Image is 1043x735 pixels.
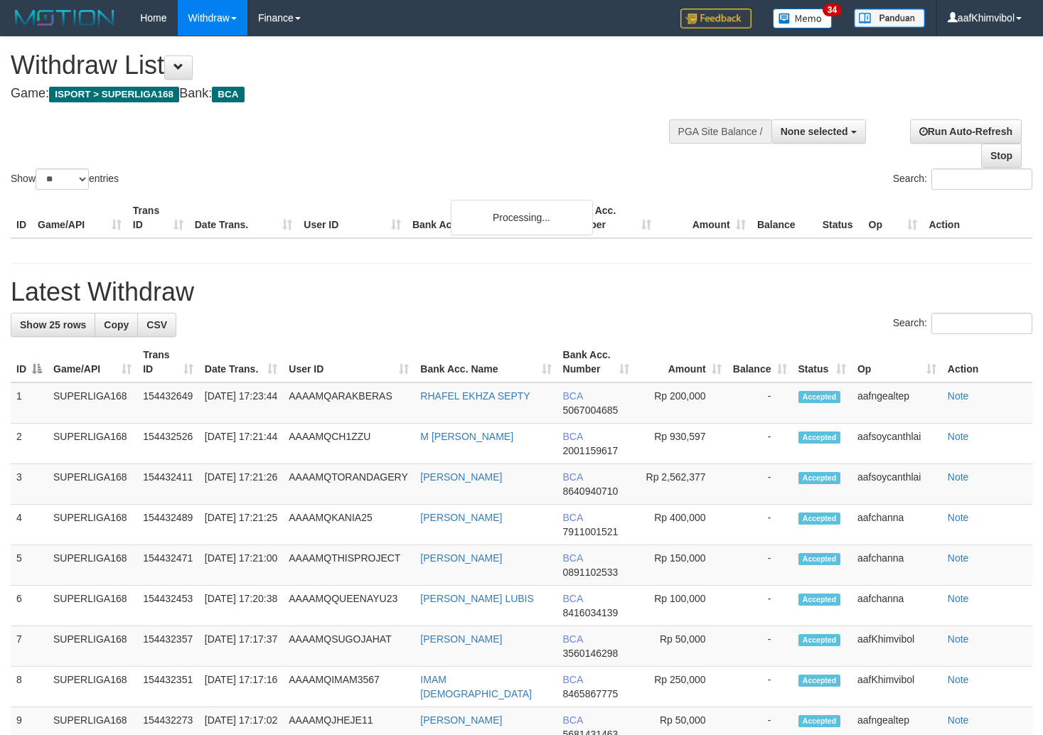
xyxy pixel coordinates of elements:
[137,545,199,586] td: 154432471
[727,586,793,626] td: -
[283,464,414,505] td: AAAAMQTORANDAGERY
[199,505,283,545] td: [DATE] 17:21:25
[48,342,137,382] th: Game/API: activate to sort column ascending
[798,675,841,687] span: Accepted
[11,382,48,424] td: 1
[48,626,137,667] td: SUPERLIGA168
[798,431,841,444] span: Accepted
[283,586,414,626] td: AAAAMQQUEENAYU23
[727,342,793,382] th: Balance: activate to sort column ascending
[793,342,852,382] th: Status: activate to sort column ascending
[854,9,925,28] img: panduan.png
[11,168,119,190] label: Show entries
[948,633,969,645] a: Note
[283,342,414,382] th: User ID: activate to sort column ascending
[199,586,283,626] td: [DATE] 17:20:38
[199,382,283,424] td: [DATE] 17:23:44
[563,526,619,537] span: Copy 7911001521 to clipboard
[11,278,1032,306] h1: Latest Withdraw
[563,593,583,604] span: BCA
[948,512,969,523] a: Note
[817,198,863,238] th: Status
[773,9,833,28] img: Button%20Memo.svg
[727,424,793,464] td: -
[657,198,752,238] th: Amount
[635,424,727,464] td: Rp 930,597
[11,424,48,464] td: 2
[771,119,866,144] button: None selected
[32,198,127,238] th: Game/API
[11,51,681,80] h1: Withdraw List
[11,667,48,707] td: 8
[948,431,969,442] a: Note
[635,667,727,707] td: Rp 250,000
[146,319,167,331] span: CSV
[420,552,502,564] a: [PERSON_NAME]
[95,313,138,337] a: Copy
[563,390,583,402] span: BCA
[852,667,942,707] td: aafKhimvibol
[137,424,199,464] td: 154432526
[283,545,414,586] td: AAAAMQTHISPROJECT
[563,633,583,645] span: BCA
[137,342,199,382] th: Trans ID: activate to sort column ascending
[727,464,793,505] td: -
[137,464,199,505] td: 154432411
[199,342,283,382] th: Date Trans.: activate to sort column ascending
[798,634,841,646] span: Accepted
[420,390,530,402] a: RHAFEL EKHZA SEPTY
[910,119,1022,144] a: Run Auto-Refresh
[49,87,179,102] span: ISPORT > SUPERLIGA168
[212,87,244,102] span: BCA
[199,667,283,707] td: [DATE] 17:17:16
[48,667,137,707] td: SUPERLIGA168
[727,505,793,545] td: -
[680,9,752,28] img: Feedback.jpg
[948,714,969,726] a: Note
[11,342,48,382] th: ID: activate to sort column descending
[36,168,89,190] select: Showentries
[563,431,583,442] span: BCA
[48,424,137,464] td: SUPERLIGA168
[823,4,842,16] span: 34
[48,505,137,545] td: SUPERLIGA168
[781,126,848,137] span: None selected
[137,505,199,545] td: 154432489
[948,471,969,483] a: Note
[981,144,1022,168] a: Stop
[863,198,924,238] th: Op
[298,198,407,238] th: User ID
[420,431,513,442] a: M [PERSON_NAME]
[137,667,199,707] td: 154432351
[11,198,32,238] th: ID
[420,471,502,483] a: [PERSON_NAME]
[798,594,841,606] span: Accepted
[727,382,793,424] td: -
[189,198,299,238] th: Date Trans.
[948,552,969,564] a: Note
[563,471,583,483] span: BCA
[563,674,583,685] span: BCA
[283,382,414,424] td: AAAAMQARAKBERAS
[563,648,619,659] span: Copy 3560146298 to clipboard
[852,342,942,382] th: Op: activate to sort column ascending
[852,424,942,464] td: aafsoycanthlai
[727,545,793,586] td: -
[852,382,942,424] td: aafngealtep
[563,552,583,564] span: BCA
[563,404,619,416] span: Copy 5067004685 to clipboard
[283,667,414,707] td: AAAAMQIMAM3567
[752,198,817,238] th: Balance
[199,626,283,667] td: [DATE] 17:17:37
[635,586,727,626] td: Rp 100,000
[948,390,969,402] a: Note
[137,313,176,337] a: CSV
[727,667,793,707] td: -
[48,382,137,424] td: SUPERLIGA168
[11,586,48,626] td: 6
[451,200,593,235] div: Processing...
[48,545,137,586] td: SUPERLIGA168
[635,545,727,586] td: Rp 150,000
[420,633,502,645] a: [PERSON_NAME]
[893,313,1032,334] label: Search:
